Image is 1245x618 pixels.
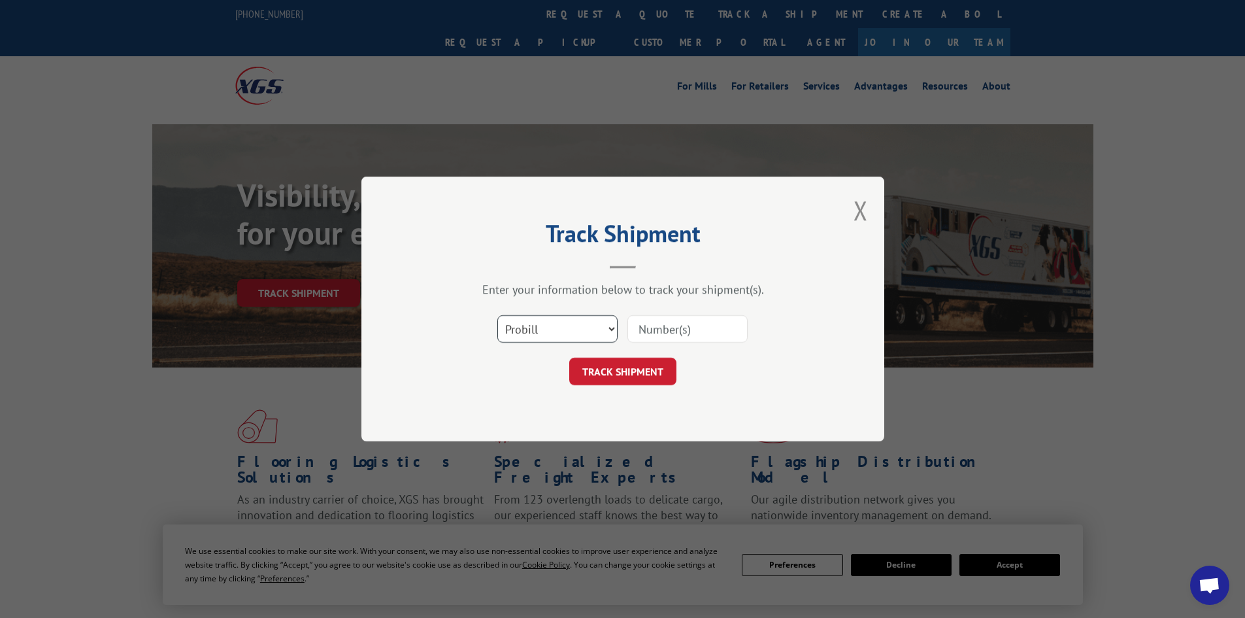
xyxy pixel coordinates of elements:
div: Enter your information below to track your shipment(s). [427,282,819,297]
div: Open chat [1190,566,1229,605]
button: TRACK SHIPMENT [569,358,676,385]
h2: Track Shipment [427,224,819,249]
button: Close modal [854,193,868,228]
input: Number(s) [627,315,748,343]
